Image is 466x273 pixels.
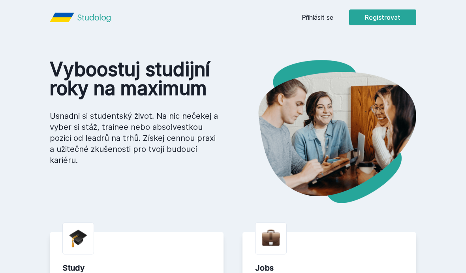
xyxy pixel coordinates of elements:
[262,228,280,248] img: briefcase.png
[302,13,333,22] a: Přihlásit se
[233,60,416,203] img: hero.png
[349,9,416,25] button: Registrovat
[69,229,87,248] img: graduation-cap.png
[50,60,220,98] h1: Vyboostuj studijní roky na maximum
[50,110,220,166] p: Usnadni si studentský život. Na nic nečekej a vyber si stáž, trainee nebo absolvestkou pozici od ...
